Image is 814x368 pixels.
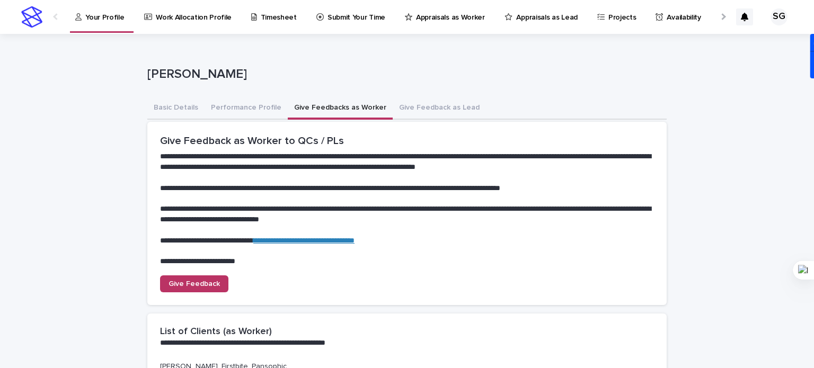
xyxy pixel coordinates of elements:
button: Basic Details [147,97,205,120]
h2: List of Clients (as Worker) [160,326,272,338]
img: stacker-logo-s-only.png [21,6,42,28]
h2: Give Feedback as Worker to QCs / PLs [160,134,654,147]
button: Give Feedback as Lead [393,97,486,120]
button: Give Feedbacks as Worker [288,97,393,120]
span: Give Feedback [169,280,220,288]
button: Performance Profile [205,97,288,120]
div: SG [771,8,788,25]
p: [PERSON_NAME] [147,67,662,82]
a: Give Feedback [160,275,228,292]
